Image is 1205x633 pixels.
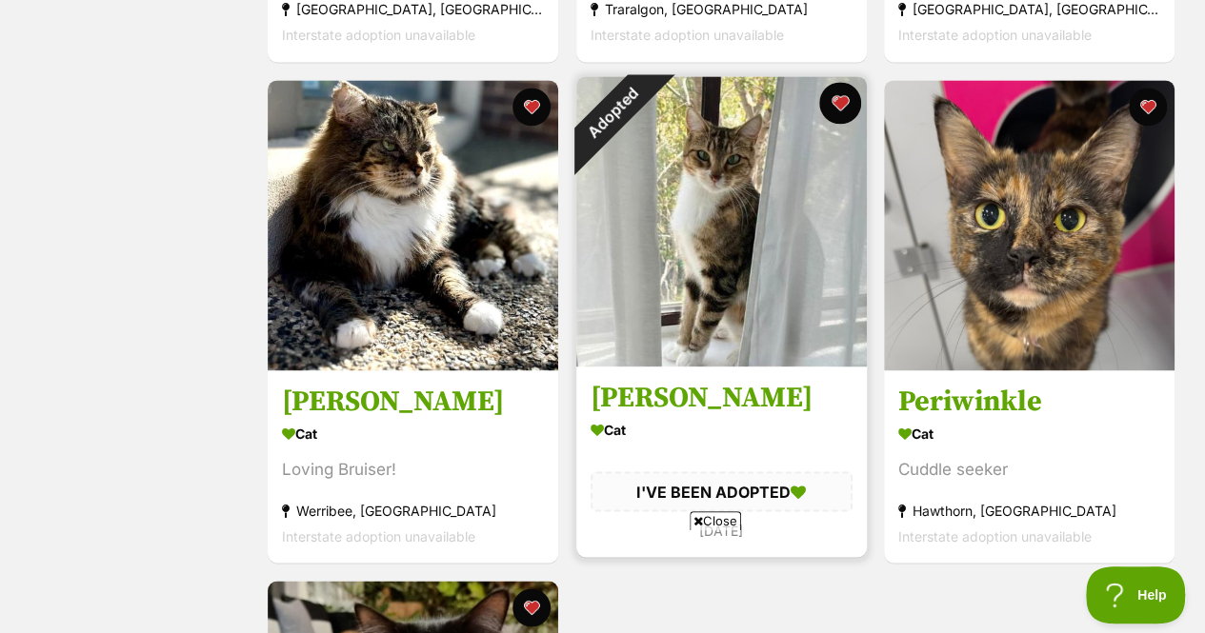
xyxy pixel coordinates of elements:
iframe: Advertisement [256,538,950,623]
span: Interstate adoption unavailable [898,527,1092,544]
div: Cat [591,416,853,444]
span: Interstate adoption unavailable [282,27,475,43]
img: Periwinkle [884,80,1175,370]
img: Miranda [576,76,867,366]
div: [DATE] [591,517,853,543]
h3: [PERSON_NAME] [591,380,853,416]
h3: Periwinkle [898,384,1160,420]
span: Interstate adoption unavailable [591,27,784,43]
div: Cat [282,420,544,447]
a: [PERSON_NAME] Cat I'VE BEEN ADOPTED [DATE] favourite [576,366,867,557]
div: Hawthorn, [GEOGRAPHIC_DATA] [898,497,1160,523]
h3: [PERSON_NAME] [282,384,544,420]
a: Periwinkle Cat Cuddle seeker Hawthorn, [GEOGRAPHIC_DATA] Interstate adoption unavailable favourite [884,369,1175,563]
a: [PERSON_NAME] Cat Loving Bruiser! Werribee, [GEOGRAPHIC_DATA] Interstate adoption unavailable fav... [268,369,558,563]
img: Bartholomew Ragamuffin [268,80,558,370]
iframe: Help Scout Beacon - Open [1086,566,1186,623]
div: I'VE BEEN ADOPTED [591,471,853,511]
span: Close [690,511,741,530]
div: Werribee, [GEOGRAPHIC_DATA] [282,497,544,523]
button: favourite [1129,88,1167,126]
div: Adopted [550,49,675,175]
button: favourite [512,88,551,126]
div: Cat [898,420,1160,447]
button: favourite [818,82,860,124]
a: Adopted [576,351,867,370]
div: Cuddle seeker [898,457,1160,483]
span: Interstate adoption unavailable [898,27,1092,43]
div: Loving Bruiser! [282,457,544,483]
